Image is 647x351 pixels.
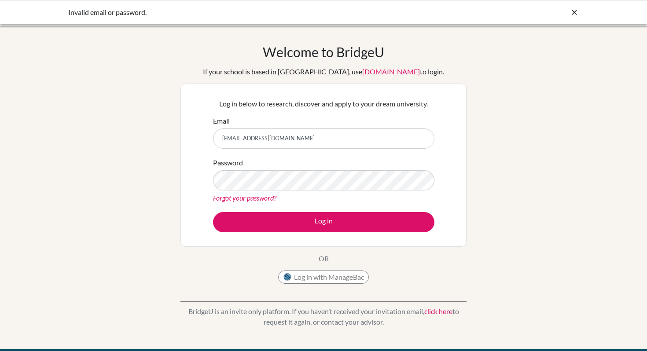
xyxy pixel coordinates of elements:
div: If your school is based in [GEOGRAPHIC_DATA], use to login. [203,66,444,77]
a: Forgot your password? [213,194,276,202]
button: Log in [213,212,434,232]
p: OR [319,253,329,264]
h1: Welcome to BridgeU [263,44,384,60]
label: Password [213,157,243,168]
p: BridgeU is an invite only platform. If you haven’t received your invitation email, to request it ... [180,306,467,327]
a: click here [424,307,452,315]
button: Log in with ManageBac [278,271,369,284]
a: [DOMAIN_NAME] [362,67,420,76]
p: Log in below to research, discover and apply to your dream university. [213,99,434,109]
label: Email [213,116,230,126]
div: Invalid email or password. [68,7,447,18]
